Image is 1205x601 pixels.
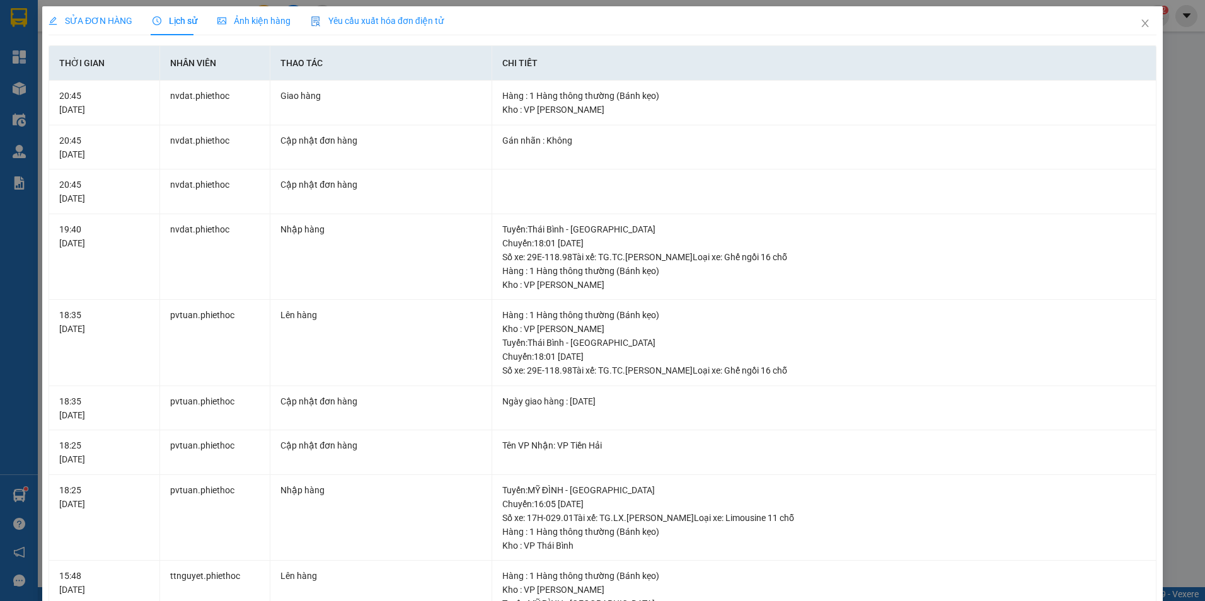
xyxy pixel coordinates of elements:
td: nvdat.phiethoc [160,169,271,214]
div: Kho : VP Thái Bình [502,539,1146,552]
span: close [1140,18,1150,28]
img: icon [311,16,321,26]
span: Lịch sử [153,16,197,26]
div: Kho : VP [PERSON_NAME] [502,103,1146,117]
span: clock-circle [153,16,161,25]
div: Nhập hàng [280,222,481,236]
div: Lên hàng [280,569,481,583]
span: edit [49,16,57,25]
div: Cập nhật đơn hàng [280,394,481,408]
div: Giao hàng [280,89,481,103]
td: pvtuan.phiethoc [160,300,271,386]
div: 20:45 [DATE] [59,178,149,205]
div: 19:40 [DATE] [59,222,149,250]
div: Cập nhật đơn hàng [280,134,481,147]
div: 20:45 [DATE] [59,89,149,117]
div: 18:35 [DATE] [59,394,149,422]
div: 18:35 [DATE] [59,308,149,336]
th: Thao tác [270,46,492,81]
div: Ngày giao hàng : [DATE] [502,394,1146,408]
div: Tuyến : Thái Bình - [GEOGRAPHIC_DATA] Chuyến: 18:01 [DATE] Số xe: 29E-118.98 Tài xế: TG.TC.[PERSO... [502,222,1146,264]
div: Kho : VP [PERSON_NAME] [502,278,1146,292]
td: pvtuan.phiethoc [160,475,271,561]
td: nvdat.phiethoc [160,125,271,170]
span: picture [217,16,226,25]
div: Cập nhật đơn hàng [280,438,481,452]
div: 18:25 [DATE] [59,483,149,511]
div: Kho : VP [PERSON_NAME] [502,583,1146,597]
div: 15:48 [DATE] [59,569,149,597]
div: Kho : VP [PERSON_NAME] [502,322,1146,336]
div: 18:25 [DATE] [59,438,149,466]
div: Hàng : 1 Hàng thông thường (Bánh kẹo) [502,89,1146,103]
td: nvdat.phiethoc [160,214,271,300]
td: nvdat.phiethoc [160,81,271,125]
td: pvtuan.phiethoc [160,386,271,431]
div: Hàng : 1 Hàng thông thường (Bánh kẹo) [502,525,1146,539]
div: Hàng : 1 Hàng thông thường (Bánh kẹo) [502,308,1146,322]
div: Gán nhãn : Không [502,134,1146,147]
div: Cập nhật đơn hàng [280,178,481,192]
div: Tuyến : MỸ ĐÌNH - [GEOGRAPHIC_DATA] Chuyến: 16:05 [DATE] Số xe: 17H-029.01 Tài xế: TG.LX.[PERSON_... [502,483,1146,525]
th: Thời gian [49,46,160,81]
div: Nhập hàng [280,483,481,497]
td: pvtuan.phiethoc [160,430,271,475]
th: Chi tiết [492,46,1156,81]
span: Ảnh kiện hàng [217,16,291,26]
div: Tên VP Nhận: VP Tiền Hải [502,438,1146,452]
div: Lên hàng [280,308,481,322]
button: Close [1127,6,1163,42]
div: Hàng : 1 Hàng thông thường (Bánh kẹo) [502,264,1146,278]
th: Nhân viên [160,46,271,81]
div: Hàng : 1 Hàng thông thường (Bánh kẹo) [502,569,1146,583]
div: 20:45 [DATE] [59,134,149,161]
span: SỬA ĐƠN HÀNG [49,16,132,26]
span: Yêu cầu xuất hóa đơn điện tử [311,16,444,26]
div: Tuyến : Thái Bình - [GEOGRAPHIC_DATA] Chuyến: 18:01 [DATE] Số xe: 29E-118.98 Tài xế: TG.TC.[PERSO... [502,336,1146,377]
